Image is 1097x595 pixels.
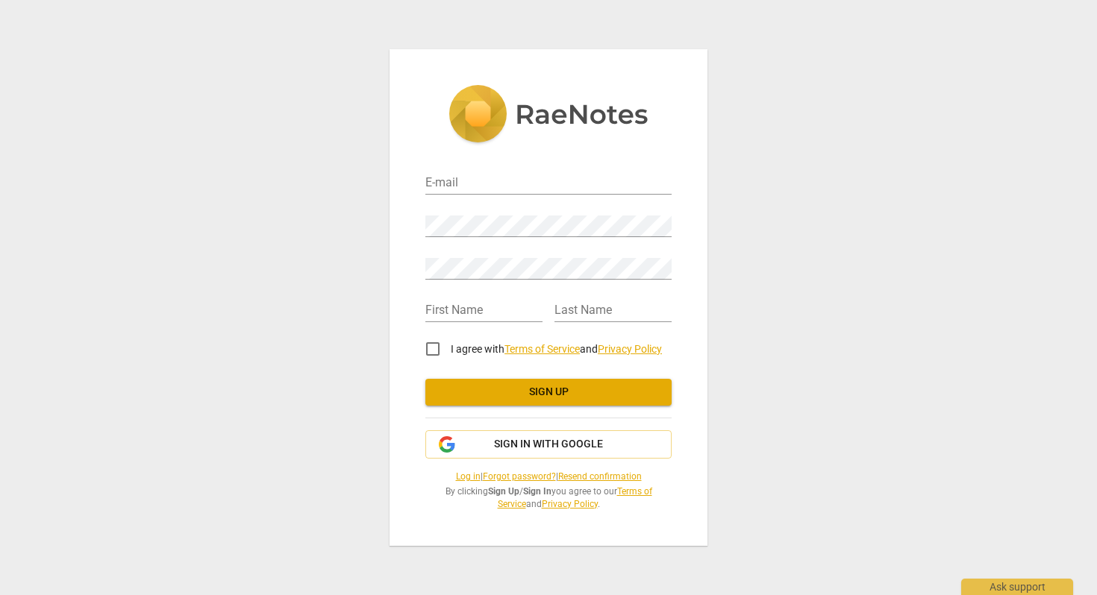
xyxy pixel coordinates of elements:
a: Privacy Policy [542,499,598,509]
a: Terms of Service [504,343,580,355]
a: Resend confirmation [558,471,642,482]
div: Ask support [961,579,1073,595]
span: I agree with and [451,343,662,355]
b: Sign In [523,486,551,497]
a: Log in [456,471,481,482]
a: Forgot password? [483,471,556,482]
a: Privacy Policy [598,343,662,355]
span: By clicking / you agree to our and . [425,485,672,510]
span: Sign up [437,385,660,400]
b: Sign Up [488,486,519,497]
span: | | [425,470,672,483]
img: 5ac2273c67554f335776073100b6d88f.svg [449,85,648,146]
span: Sign in with Google [494,437,603,452]
a: Terms of Service [498,486,652,509]
button: Sign in with Google [425,430,672,459]
button: Sign up [425,379,672,406]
